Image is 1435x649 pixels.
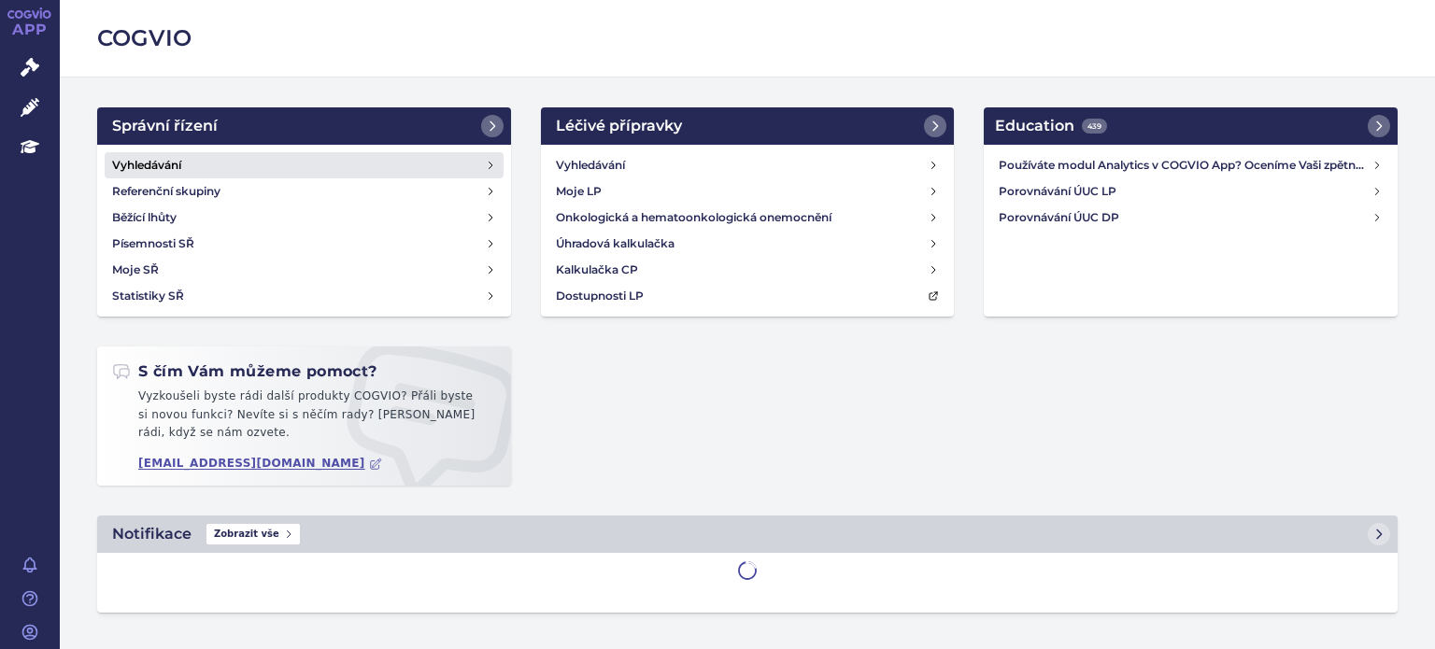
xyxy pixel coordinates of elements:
h4: Statistiky SŘ [112,287,184,305]
h4: Úhradová kalkulačka [556,234,675,253]
h4: Dostupnosti LP [556,287,644,305]
h4: Referenční skupiny [112,182,220,201]
a: Moje LP [548,178,947,205]
h4: Kalkulačka CP [556,261,638,279]
a: Statistiky SŘ [105,283,504,309]
a: NotifikaceZobrazit vše [97,515,1398,553]
h4: Onkologická a hematoonkologická onemocnění [556,208,831,227]
p: Vyzkoušeli byste rádi další produkty COGVIO? Přáli byste si novou funkci? Nevíte si s něčím rady?... [112,388,496,450]
h4: Vyhledávání [556,156,625,175]
a: Vyhledávání [105,152,504,178]
h4: Běžící lhůty [112,208,177,227]
h4: Porovnávání ÚUC LP [999,182,1371,201]
a: Onkologická a hematoonkologická onemocnění [548,205,947,231]
h4: Porovnávání ÚUC DP [999,208,1371,227]
h2: COGVIO [97,22,1398,54]
a: Běžící lhůty [105,205,504,231]
a: Léčivé přípravky [541,107,955,145]
a: Porovnávání ÚUC LP [991,178,1390,205]
a: Dostupnosti LP [548,283,947,309]
h2: Správní řízení [112,115,218,137]
h2: Education [995,115,1107,137]
span: Zobrazit vše [206,524,300,544]
a: Education439 [984,107,1398,145]
h4: Písemnosti SŘ [112,234,194,253]
h2: Léčivé přípravky [556,115,682,137]
span: 439 [1082,119,1107,134]
h4: Moje LP [556,182,602,201]
a: Porovnávání ÚUC DP [991,205,1390,231]
a: Písemnosti SŘ [105,231,504,257]
h4: Vyhledávání [112,156,181,175]
a: Kalkulačka CP [548,257,947,283]
a: Používáte modul Analytics v COGVIO App? Oceníme Vaši zpětnou vazbu! [991,152,1390,178]
h2: Notifikace [112,523,192,545]
h4: Používáte modul Analytics v COGVIO App? Oceníme Vaši zpětnou vazbu! [999,156,1371,175]
a: Správní řízení [97,107,511,145]
a: Úhradová kalkulačka [548,231,947,257]
a: Moje SŘ [105,257,504,283]
a: [EMAIL_ADDRESS][DOMAIN_NAME] [138,457,382,471]
h2: S čím Vám můžeme pomoct? [112,361,377,382]
a: Referenční skupiny [105,178,504,205]
h4: Moje SŘ [112,261,159,279]
a: Vyhledávání [548,152,947,178]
